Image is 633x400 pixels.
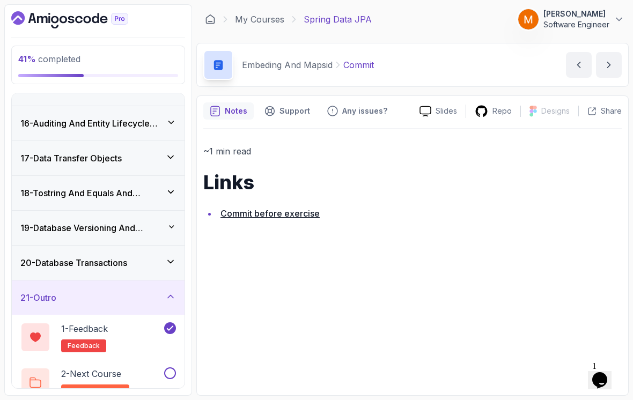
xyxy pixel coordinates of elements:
[12,246,185,280] button: 20-Database Transactions
[466,105,520,118] a: Repo
[258,102,316,120] button: Support button
[18,54,36,64] span: 41 %
[321,102,394,120] button: Feedback button
[596,52,622,78] button: next content
[518,9,624,30] button: user profile image[PERSON_NAME]Software Engineer
[12,211,185,245] button: 19-Database Versioning And Scheme Evolution
[343,58,374,71] p: Commit
[588,357,622,389] iframe: chat widget
[20,117,166,130] h3: 16 - Auditing And Entity Lifecycle Events
[20,291,56,304] h3: 21 - Outro
[205,14,216,25] a: Dashboard
[20,221,167,234] h3: 19 - Database Versioning And Scheme Evolution
[541,106,570,116] p: Designs
[566,52,592,78] button: previous content
[411,106,466,117] a: Slides
[279,106,310,116] p: Support
[12,280,185,315] button: 21-Outro
[543,19,609,30] p: Software Engineer
[68,387,123,395] span: related-courses
[304,13,372,26] p: Spring Data JPA
[61,322,108,335] p: 1 - Feedback
[68,342,100,350] span: feedback
[203,102,254,120] button: notes button
[11,11,153,28] a: Dashboard
[578,106,622,116] button: Share
[235,13,284,26] a: My Courses
[18,54,80,64] span: completed
[20,152,122,165] h3: 17 - Data Transfer Objects
[518,9,539,29] img: user profile image
[436,106,457,116] p: Slides
[220,208,320,219] a: Commit before exercise
[225,106,247,116] p: Notes
[543,9,609,19] p: [PERSON_NAME]
[492,106,512,116] p: Repo
[12,106,185,140] button: 16-Auditing And Entity Lifecycle Events
[20,256,127,269] h3: 20 - Database Transactions
[601,106,622,116] p: Share
[61,367,121,380] p: 2 - Next Course
[203,172,622,193] h1: Links
[342,106,387,116] p: Any issues?
[20,187,166,199] h3: 18 - Tostring And Equals And Hashcode
[242,58,333,71] p: Embeding And Mapsid
[20,367,176,397] button: 2-Next Courserelated-courses
[12,176,185,210] button: 18-Tostring And Equals And Hashcode
[20,322,176,352] button: 1-Feedbackfeedback
[203,144,622,159] p: ~1 min read
[12,141,185,175] button: 17-Data Transfer Objects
